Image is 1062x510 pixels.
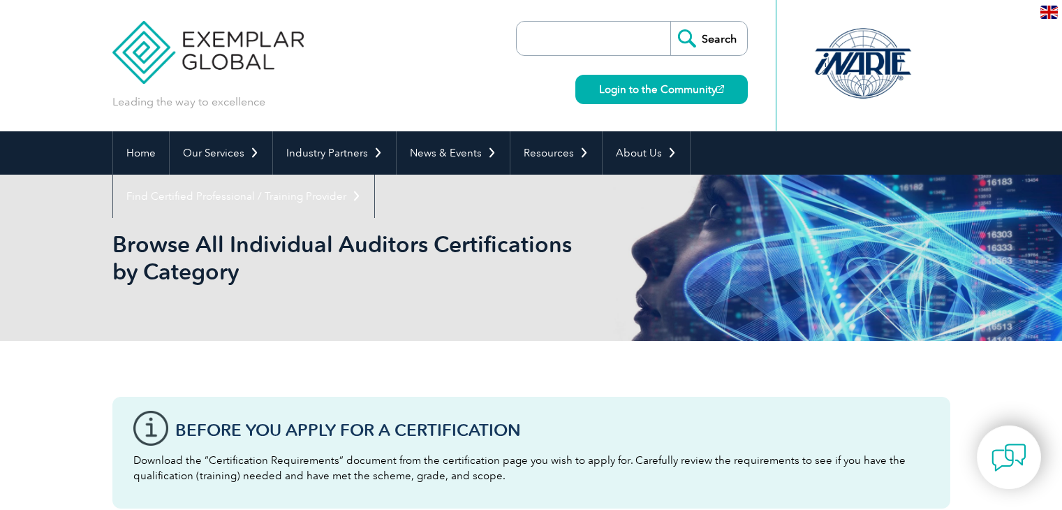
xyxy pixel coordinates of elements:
a: Resources [510,131,602,175]
a: About Us [603,131,690,175]
p: Download the “Certification Requirements” document from the certification page you wish to apply ... [133,453,929,483]
h1: Browse All Individual Auditors Certifications by Category [112,231,649,285]
a: Home [113,131,169,175]
a: Find Certified Professional / Training Provider [113,175,374,218]
img: en [1040,6,1058,19]
a: Login to the Community [575,75,748,104]
h3: Before You Apply For a Certification [175,421,929,439]
a: News & Events [397,131,510,175]
input: Search [670,22,747,55]
p: Leading the way to excellence [112,94,265,110]
a: Our Services [170,131,272,175]
img: contact-chat.png [991,440,1026,475]
img: open_square.png [716,85,724,93]
a: Industry Partners [273,131,396,175]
